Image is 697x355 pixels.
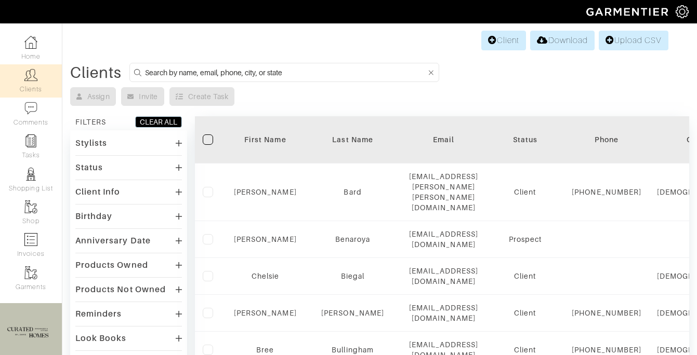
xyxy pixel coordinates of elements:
[409,134,479,145] div: Email
[486,116,564,163] th: Toggle SortBy
[75,284,166,295] div: Products Not Owned
[24,134,37,147] img: reminder-icon-8004d30b9f0a5d33ae49ab947aed9ed385cf756f9e5892f1edd6e32f2345188e.png
[409,171,479,213] div: [EMAIL_ADDRESS][PERSON_NAME][PERSON_NAME][DOMAIN_NAME]
[409,303,479,323] div: [EMAIL_ADDRESS][DOMAIN_NAME]
[24,200,37,213] img: garments-icon-b7da505a4dc4fd61783c78ac3ca0ef83fa9d6f193b1c9dc38574b1d14d53ca28.png
[341,272,364,280] a: Biegal
[481,31,526,50] a: Client
[409,266,479,286] div: [EMAIL_ADDRESS][DOMAIN_NAME]
[305,116,401,163] th: Toggle SortBy
[494,234,556,244] div: Prospect
[312,134,393,145] div: Last Name
[234,235,297,243] a: [PERSON_NAME]
[234,134,297,145] div: First Name
[344,188,361,196] a: Bard
[145,66,426,79] input: Search by name, email, phone, city, or state
[140,117,177,127] div: CLEAR ALL
[335,235,370,243] a: Benaroya
[234,309,297,317] a: [PERSON_NAME]
[256,346,274,354] a: Bree
[24,266,37,279] img: garments-icon-b7da505a4dc4fd61783c78ac3ca0ef83fa9d6f193b1c9dc38574b1d14d53ca28.png
[494,187,556,197] div: Client
[234,188,297,196] a: [PERSON_NAME]
[321,309,384,317] a: [PERSON_NAME]
[75,236,151,246] div: Anniversary Date
[75,187,121,197] div: Client Info
[494,271,556,281] div: Client
[24,36,37,49] img: dashboard-icon-dbcd8f5a0b271acd01030246c82b418ddd0df26cd7fceb0bd07c9910d44c42f6.png
[24,168,37,181] img: stylists-icon-eb353228a002819b7ec25b43dbf5f0378dd9e0616d9560372ff212230b889e62.png
[135,116,182,128] button: CLEAR ALL
[581,3,676,21] img: garmentier-logo-header-white-b43fb05a5012e4ada735d5af1a66efaba907eab6374d6393d1fbf88cb4ef424d.png
[572,134,641,145] div: Phone
[572,187,641,197] div: [PHONE_NUMBER]
[572,308,641,318] div: [PHONE_NUMBER]
[676,5,689,18] img: gear-icon-white-bd11855cb880d31180b6d7d6211b90ccbf57a29d726f0c71d8c61bd08dd39cc2.png
[75,309,122,319] div: Reminders
[75,117,106,127] div: FILTERS
[332,346,374,354] a: Bullingham
[494,308,556,318] div: Client
[24,102,37,115] img: comment-icon-a0a6a9ef722e966f86d9cbdc48e553b5cf19dbc54f86b18d962a5391bc8f6eb6.png
[226,116,305,163] th: Toggle SortBy
[494,134,556,145] div: Status
[599,31,668,50] a: Upload CSV
[75,260,148,270] div: Products Owned
[75,138,107,148] div: Stylists
[572,345,641,355] div: [PHONE_NUMBER]
[75,333,127,344] div: Look Books
[70,67,122,78] div: Clients
[530,31,594,50] a: Download
[24,69,37,81] img: clients-icon-6bae9207a08558b7cb47a8932f037763ab4055f8c8b6bfacd5dc20c3e0201464.png
[409,229,479,250] div: [EMAIL_ADDRESS][DOMAIN_NAME]
[75,162,103,173] div: Status
[24,233,37,246] img: orders-icon-0abe47150d42831381b5fb84f609e132dff9fe21cb692f30cb5eec754e2cba89.png
[494,345,556,355] div: Client
[252,272,279,280] a: Chelsie
[75,211,112,222] div: Birthday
